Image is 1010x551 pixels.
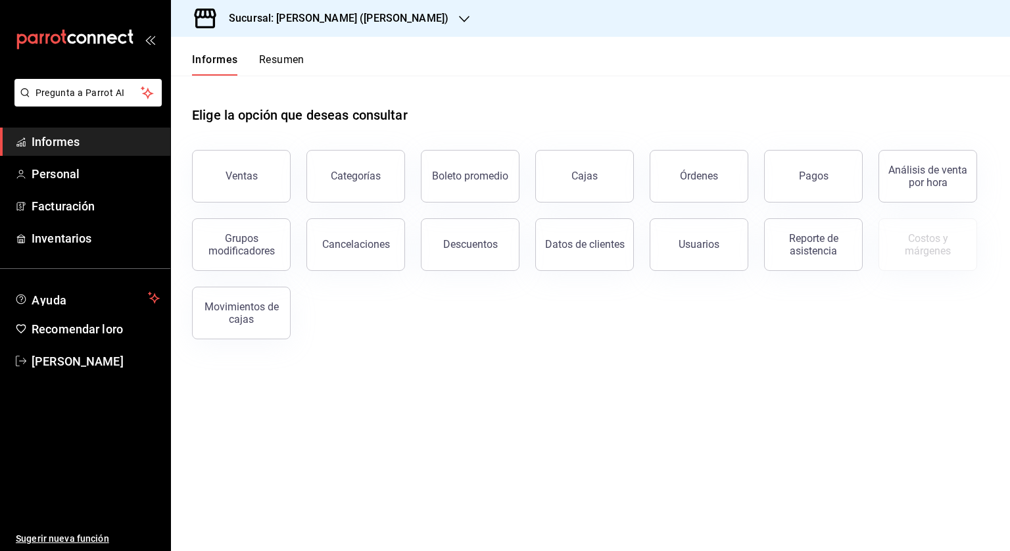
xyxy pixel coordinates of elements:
[764,150,863,203] button: Pagos
[679,238,719,251] font: Usuarios
[145,34,155,45] button: abrir_cajón_menú
[226,170,258,182] font: Ventas
[680,170,718,182] font: Órdenes
[306,218,405,271] button: Cancelaciones
[32,354,124,368] font: [PERSON_NAME]
[36,87,125,98] font: Pregunta a Parrot AI
[9,95,162,109] a: Pregunta a Parrot AI
[192,150,291,203] button: Ventas
[192,107,408,123] font: Elige la opción que deseas consultar
[16,533,109,544] font: Sugerir nueva función
[192,53,238,66] font: Informes
[322,238,390,251] font: Cancelaciones
[888,164,967,189] font: Análisis de venta por hora
[204,300,279,325] font: Movimientos de cajas
[545,238,625,251] font: Datos de clientes
[878,150,977,203] button: Análisis de venta por hora
[192,218,291,271] button: Grupos modificadores
[32,322,123,336] font: Recomendar loro
[878,218,977,271] button: Contrata inventarios para ver este informe
[192,287,291,339] button: Movimientos de cajas
[535,218,634,271] button: Datos de clientes
[32,199,95,213] font: Facturación
[799,170,829,182] font: Pagos
[32,231,91,245] font: Inventarios
[32,167,80,181] font: Personal
[650,218,748,271] button: Usuarios
[32,293,67,307] font: Ayuda
[32,135,80,149] font: Informes
[208,232,275,257] font: Grupos modificadores
[192,53,304,76] div: pestañas de navegación
[789,232,838,257] font: Reporte de asistencia
[259,53,304,66] font: Resumen
[229,12,448,24] font: Sucursal: [PERSON_NAME] ([PERSON_NAME])
[421,218,519,271] button: Descuentos
[764,218,863,271] button: Reporte de asistencia
[535,150,634,203] a: Cajas
[905,232,951,257] font: Costos y márgenes
[331,170,381,182] font: Categorías
[443,238,498,251] font: Descuentos
[306,150,405,203] button: Categorías
[14,79,162,107] button: Pregunta a Parrot AI
[650,150,748,203] button: Órdenes
[571,170,598,182] font: Cajas
[432,170,508,182] font: Boleto promedio
[421,150,519,203] button: Boleto promedio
